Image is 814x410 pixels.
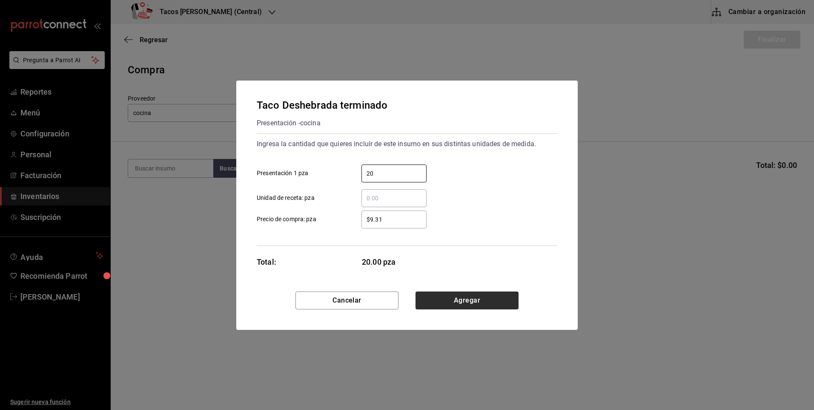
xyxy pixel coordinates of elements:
[257,98,387,113] div: Taco Deshebrada terminado
[362,256,427,268] span: 20.00 pza
[257,215,316,224] span: Precio de compra: pza
[361,214,427,225] input: Precio de compra: pza
[257,137,557,151] div: Ingresa la cantidad que quieres incluir de este insumo en sus distintas unidades de medida.
[361,168,427,179] input: Presentación 1 pza
[257,116,387,130] div: Presentación - cocina
[361,193,427,203] input: Unidad de receta: pza
[257,193,315,202] span: Unidad de receta: pza
[295,292,398,309] button: Cancelar
[416,292,519,309] button: Agregar
[257,169,308,178] span: Presentación 1 pza
[257,256,276,268] div: Total:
